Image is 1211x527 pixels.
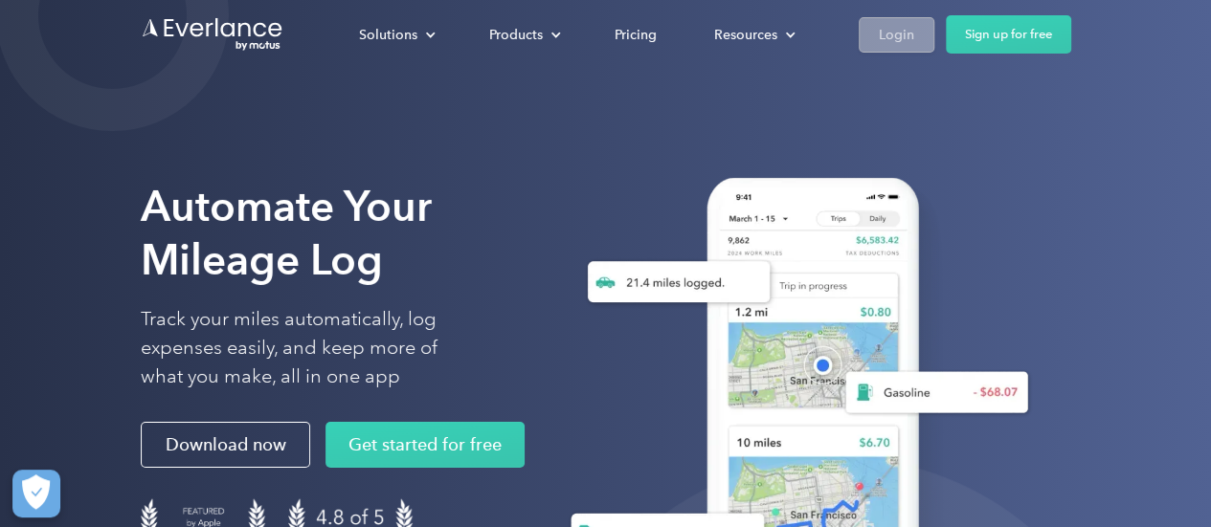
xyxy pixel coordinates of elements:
[879,23,914,47] div: Login
[946,15,1071,54] a: Sign up for free
[141,305,482,391] p: Track your miles automatically, log expenses easily, and keep more of what you make, all in one app
[325,422,525,468] a: Get started for free
[470,18,576,52] div: Products
[340,18,451,52] div: Solutions
[714,23,777,47] div: Resources
[595,18,676,52] a: Pricing
[141,16,284,53] a: Go to homepage
[489,23,543,47] div: Products
[615,23,657,47] div: Pricing
[12,470,60,517] button: Cookies Settings
[859,17,934,53] a: Login
[141,181,432,285] strong: Automate Your Mileage Log
[141,422,310,468] a: Download now
[695,18,811,52] div: Resources
[359,23,417,47] div: Solutions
